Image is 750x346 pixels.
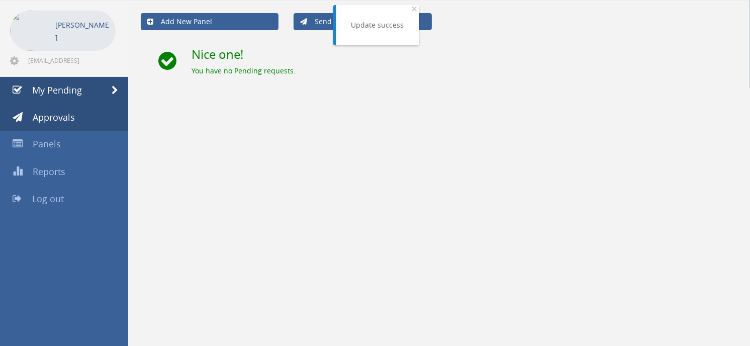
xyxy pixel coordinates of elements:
[351,20,404,30] div: Update success
[32,84,82,96] span: My Pending
[33,165,65,178] span: Reports
[32,193,64,205] span: Log out
[192,48,737,61] h2: Nice one!
[192,66,737,76] div: You have no Pending requests.
[412,2,418,16] span: ×
[294,13,431,30] a: Send New Approval
[55,19,111,44] p: [PERSON_NAME]
[33,111,75,123] span: Approvals
[141,13,278,30] a: Add New Panel
[33,138,61,150] span: Panels
[28,56,114,64] span: [EMAIL_ADDRESS][DOMAIN_NAME]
